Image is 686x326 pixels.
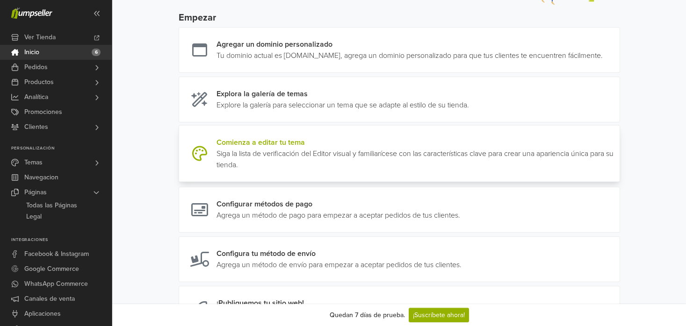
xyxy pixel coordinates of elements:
[24,155,43,170] span: Temas
[24,185,47,200] span: Páginas
[24,262,79,276] span: Google Commerce
[92,49,101,56] span: 6
[24,247,89,262] span: Facebook & Instagram
[24,291,75,306] span: Canales de venta
[24,306,61,321] span: Aplicaciones
[24,60,48,75] span: Pedidos
[11,237,112,243] p: Integraciones
[24,30,56,45] span: Ver Tienda
[24,45,39,60] span: Inicio
[24,75,54,90] span: Productos
[11,146,112,151] p: Personalización
[24,90,48,105] span: Analítica
[24,105,62,120] span: Promociones
[330,310,405,320] div: Quedan 7 días de prueba.
[24,120,48,135] span: Clientes
[179,12,620,23] h5: Empezar
[409,308,469,322] a: ¡Suscríbete ahora!
[26,200,77,211] span: Todas las Páginas
[24,276,88,291] span: WhatsApp Commerce
[26,211,42,222] span: Legal
[24,170,58,185] span: Navegacion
